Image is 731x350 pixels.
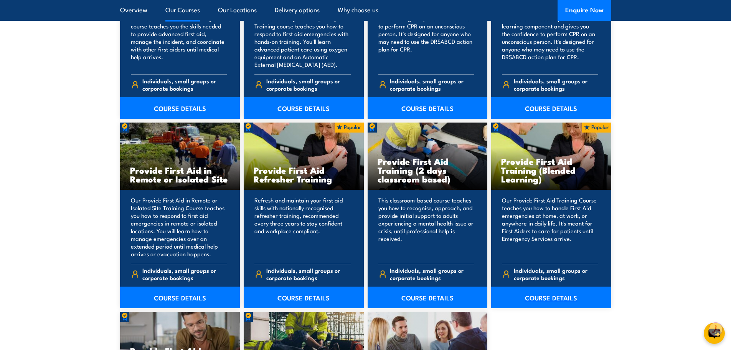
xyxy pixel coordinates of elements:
[368,97,488,119] a: COURSE DETAILS
[514,267,598,281] span: Individuals, small groups or corporate bookings
[254,15,351,68] p: Our Advanced [MEDICAL_DATA] Training course teaches you how to respond to first aid emergencies w...
[501,157,601,183] h3: Provide First Aid Training (Blended Learning)
[390,77,474,92] span: Individuals, small groups or corporate bookings
[704,323,725,344] button: chat-button
[131,196,227,258] p: Our Provide First Aid in Remote or Isolated Site Training Course teaches you how to respond to fi...
[368,287,488,308] a: COURSE DETAILS
[130,166,230,183] h3: Provide First Aid in Remote or Isolated Site
[131,15,227,68] p: Our Advanced First Aid training course teaches you the skills needed to provide advanced first ai...
[142,267,227,281] span: Individuals, small groups or corporate bookings
[378,196,475,258] p: This classroom-based course teaches you how to recognise, approach, and provide initial support t...
[390,267,474,281] span: Individuals, small groups or corporate bookings
[378,157,478,183] h3: Provide First Aid Training (2 days classroom based)
[142,77,227,92] span: Individuals, small groups or corporate bookings
[491,97,611,119] a: COURSE DETAILS
[266,77,351,92] span: Individuals, small groups or corporate bookings
[120,287,240,308] a: COURSE DETAILS
[266,267,351,281] span: Individuals, small groups or corporate bookings
[254,196,351,258] p: Refresh and maintain your first aid skills with nationally recognised refresher training, recomme...
[491,287,611,308] a: COURSE DETAILS
[378,15,475,68] p: This course gives you the confidence to perform CPR on an unconscious person. It's designed for a...
[514,77,598,92] span: Individuals, small groups or corporate bookings
[502,196,598,258] p: Our Provide First Aid Training Course teaches you how to handle First Aid emergencies at home, at...
[254,166,354,183] h3: Provide First Aid Refresher Training
[120,97,240,119] a: COURSE DETAILS
[244,287,364,308] a: COURSE DETAILS
[502,15,598,68] p: This course includes a pre-course learning component and gives you the confidence to perform CPR ...
[244,97,364,119] a: COURSE DETAILS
